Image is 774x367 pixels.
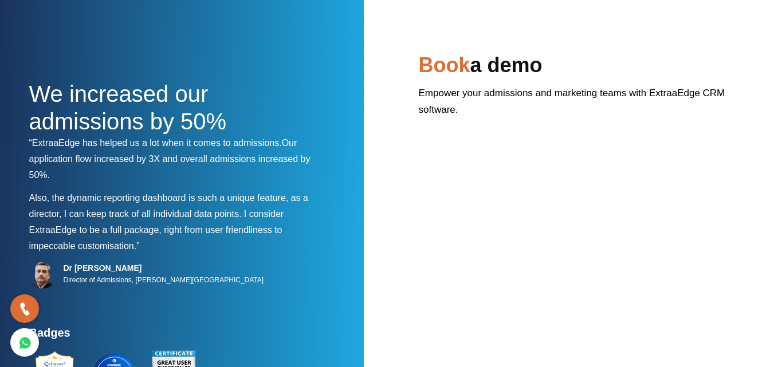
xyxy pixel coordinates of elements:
span: Our application flow increased by 3X and overall admissions increased by 50%. [29,138,311,180]
h4: Badges [29,326,321,346]
span: “ExtraaEdge has helped us a lot when it comes to admissions. [29,138,282,148]
h5: Dr [PERSON_NAME] [64,263,264,273]
p: Director of Admissions, [PERSON_NAME][GEOGRAPHIC_DATA] [64,273,264,287]
p: Empower your admissions and marketing teams with ExtraaEdge CRM software. [419,85,745,127]
span: We increased our admissions by 50% [29,81,227,134]
span: Book [419,53,470,77]
h2: a demo [419,52,745,85]
span: I consider ExtraaEdge to be a full package, right from user friendliness to impeccable customisat... [29,209,284,251]
span: Also, the dynamic reporting dashboard is such a unique feature, as a director, I can keep track o... [29,193,308,219]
